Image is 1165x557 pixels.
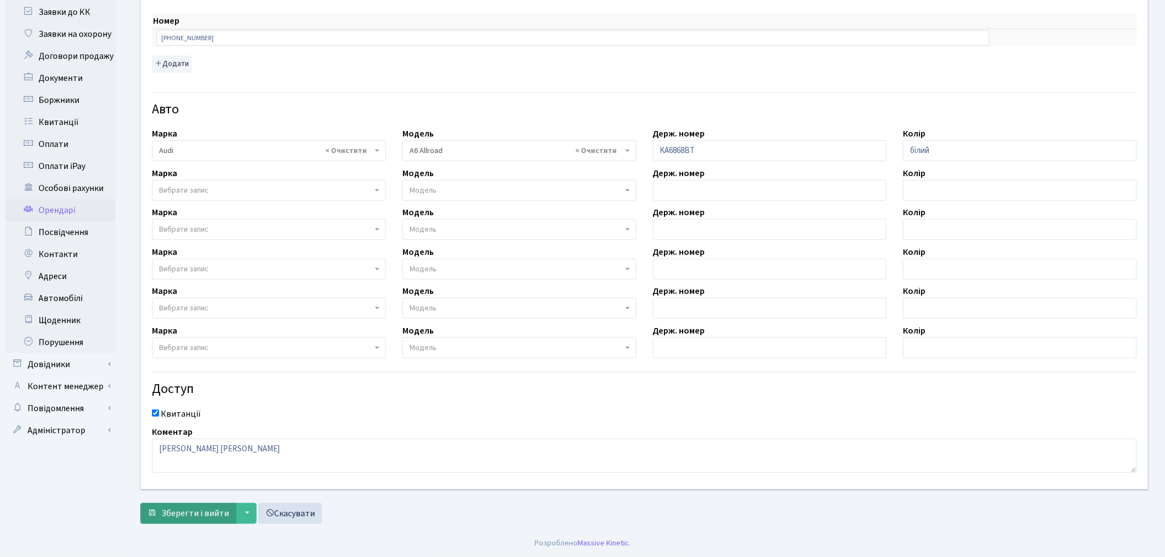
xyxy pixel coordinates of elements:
[653,245,705,259] label: Держ. номер
[6,155,116,177] a: Оплати iPay
[325,145,367,156] span: Видалити всі елементи
[6,331,116,353] a: Порушення
[152,127,177,140] label: Марка
[402,245,434,259] label: Модель
[6,111,116,133] a: Квитанції
[402,206,434,219] label: Модель
[152,102,1137,118] h4: Авто
[152,425,193,439] label: Коментар
[402,127,434,140] label: Модель
[6,243,116,265] a: Контакти
[159,303,209,314] span: Вибрати запис
[159,264,209,275] span: Вибрати запис
[535,537,630,549] div: Розроблено .
[152,13,994,29] th: Номер
[6,67,116,89] a: Документи
[152,167,177,180] label: Марка
[410,264,437,275] span: Модель
[159,342,209,353] span: Вибрати запис
[159,224,209,235] span: Вибрати запис
[6,23,116,45] a: Заявки на охорону
[6,397,116,419] a: Повідомлення
[410,342,437,353] span: Модель
[578,537,629,549] a: Massive Kinetic
[653,324,705,337] label: Держ. номер
[653,127,705,140] label: Держ. номер
[6,419,116,441] a: Адміністратор
[152,381,1137,397] h4: Доступ
[903,127,926,140] label: Колір
[152,285,177,298] label: Марка
[402,167,434,180] label: Модель
[653,206,705,219] label: Держ. номер
[6,133,116,155] a: Оплати
[159,145,372,156] span: Audi
[903,167,926,180] label: Колір
[152,140,386,161] span: Audi
[6,353,116,375] a: Довідники
[140,503,236,524] button: Зберегти і вийти
[6,265,116,287] a: Адреси
[903,245,926,259] label: Колір
[152,324,177,337] label: Марка
[6,375,116,397] a: Контент менеджер
[152,245,177,259] label: Марка
[903,206,926,219] label: Колір
[6,199,116,221] a: Орендарі
[6,221,116,243] a: Посвідчення
[159,185,209,196] span: Вибрати запис
[410,145,623,156] span: A6 Allroad
[903,324,926,337] label: Колір
[653,167,705,180] label: Держ. номер
[161,407,201,421] label: Квитанції
[402,140,636,161] span: A6 Allroad
[6,1,116,23] a: Заявки до КК
[410,303,437,314] span: Модель
[576,145,617,156] span: Видалити всі елементи
[402,324,434,337] label: Модель
[6,89,116,111] a: Боржники
[161,507,229,520] span: Зберегти і вийти
[903,285,926,298] label: Колір
[6,309,116,331] a: Щоденник
[410,185,437,196] span: Модель
[6,287,116,309] a: Автомобілі
[6,177,116,199] a: Особові рахунки
[152,439,1137,473] textarea: [PERSON_NAME] [PERSON_NAME]
[410,224,437,235] span: Модель
[152,206,177,219] label: Марка
[258,503,322,524] a: Скасувати
[152,56,192,73] button: Додати
[653,285,705,298] label: Держ. номер
[6,45,116,67] a: Договори продажу
[402,285,434,298] label: Модель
